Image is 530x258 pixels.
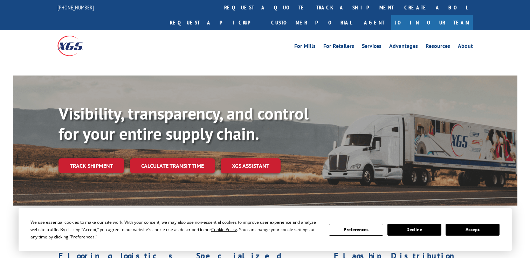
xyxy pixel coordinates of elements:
[266,15,357,30] a: Customer Portal
[57,4,94,11] a: [PHONE_NUMBER]
[58,158,124,173] a: Track shipment
[357,15,391,30] a: Agent
[165,15,266,30] a: Request a pickup
[446,224,500,236] button: Accept
[30,218,321,241] div: We use essential cookies to make our site work. With your consent, we may also use non-essential ...
[387,224,441,236] button: Decline
[294,43,316,51] a: For Mills
[130,158,215,173] a: Calculate transit time
[323,43,354,51] a: For Retailers
[458,43,473,51] a: About
[211,227,237,232] span: Cookie Policy
[426,43,450,51] a: Resources
[58,102,309,144] b: Visibility, transparency, and control for your entire supply chain.
[221,158,281,173] a: XGS ASSISTANT
[389,43,418,51] a: Advantages
[391,15,473,30] a: Join Our Team
[71,234,95,240] span: Preferences
[19,208,512,251] div: Cookie Consent Prompt
[362,43,381,51] a: Services
[329,224,383,236] button: Preferences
